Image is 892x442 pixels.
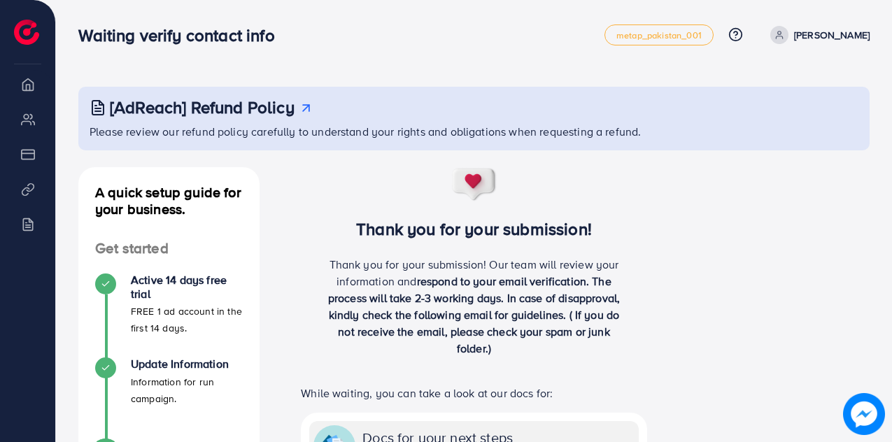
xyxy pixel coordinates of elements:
h3: Thank you for your submission! [282,219,667,239]
span: metap_pakistan_001 [616,31,702,40]
h3: Waiting verify contact info [78,25,285,45]
h4: Update Information [131,357,243,371]
a: [PERSON_NAME] [765,26,870,44]
h3: [AdReach] Refund Policy [110,97,295,117]
p: FREE 1 ad account in the first 14 days. [131,303,243,336]
img: success [451,167,497,202]
p: Information for run campaign. [131,373,243,407]
p: Please review our refund policy carefully to understand your rights and obligations when requesti... [90,123,861,140]
p: Thank you for your submission! Our team will review your information and [320,256,628,357]
img: image [844,394,885,435]
h4: A quick setup guide for your business. [78,184,260,218]
span: respond to your email verification. The process will take 2-3 working days. In case of disapprova... [328,273,620,356]
p: While waiting, you can take a look at our docs for: [301,385,647,401]
h4: Active 14 days free trial [131,273,243,300]
li: Active 14 days free trial [78,273,260,357]
p: [PERSON_NAME] [794,27,870,43]
img: logo [14,20,39,45]
h4: Get started [78,240,260,257]
li: Update Information [78,357,260,441]
a: metap_pakistan_001 [604,24,714,45]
